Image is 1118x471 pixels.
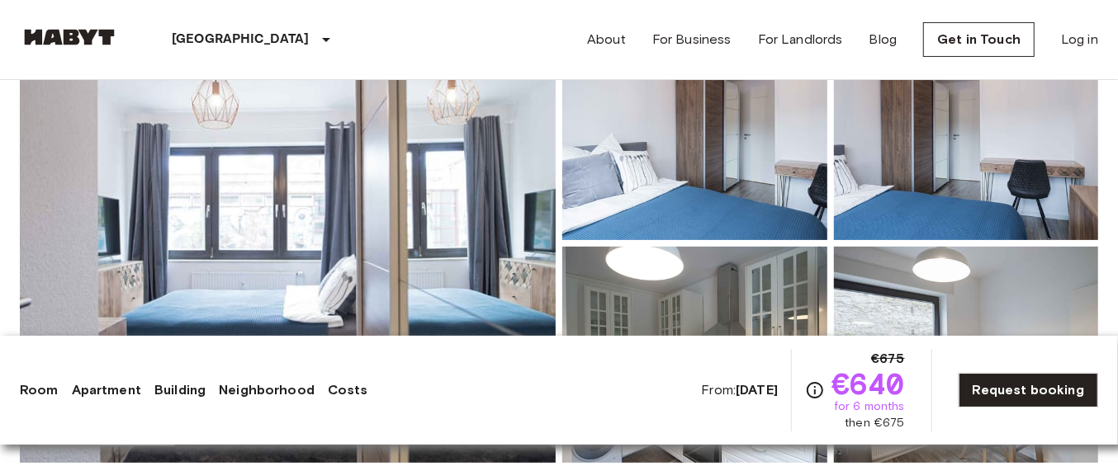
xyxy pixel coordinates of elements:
a: Request booking [959,373,1098,407]
a: Neighborhood [219,380,315,400]
span: for 6 months [834,398,905,415]
a: Log in [1061,30,1098,49]
a: About [587,30,626,49]
a: For Landlords [758,30,843,49]
a: Building [154,380,206,400]
a: Apartment [72,380,141,400]
span: €640 [831,369,905,398]
span: From: [701,381,778,399]
img: Marketing picture of unit DE-04-042-001-02HF [20,24,556,463]
img: Picture of unit DE-04-042-001-02HF [562,24,827,240]
p: [GEOGRAPHIC_DATA] [172,30,310,49]
a: Blog [869,30,898,49]
span: €675 [871,349,905,369]
img: Picture of unit DE-04-042-001-02HF [562,247,827,463]
img: Picture of unit DE-04-042-001-02HF [834,247,1099,463]
img: Habyt [20,29,119,45]
a: For Business [652,30,732,49]
svg: Check cost overview for full price breakdown. Please note that discounts apply to new joiners onl... [805,380,825,400]
img: Picture of unit DE-04-042-001-02HF [834,24,1099,240]
a: Room [20,380,59,400]
a: Get in Touch [923,22,1035,57]
span: then €675 [845,415,904,431]
b: [DATE] [736,382,778,398]
a: Costs [328,380,368,400]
